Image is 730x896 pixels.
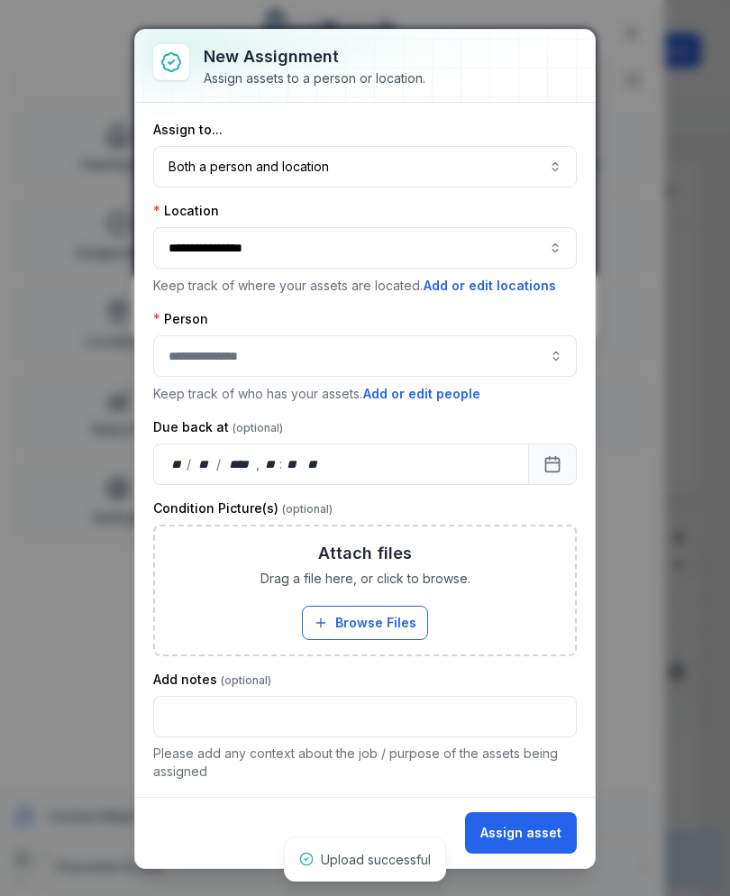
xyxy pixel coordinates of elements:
div: / [216,455,223,473]
div: hour, [261,455,279,473]
div: am/pm, [304,455,324,473]
label: Add notes [153,671,271,689]
button: Add or edit people [362,384,481,404]
div: year, [223,455,256,473]
p: Keep track of where your assets are located. [153,276,577,296]
input: assignment-add:person-label [153,335,577,377]
button: Both a person and location [153,146,577,187]
label: Location [153,202,219,220]
div: Assign assets to a person or location. [204,69,425,87]
div: month, [193,455,217,473]
label: Condition [153,795,269,813]
p: Please add any context about the job / purpose of the assets being assigned [153,745,577,781]
div: / [187,455,193,473]
h3: New assignment [204,44,425,69]
label: Due back at [153,418,283,436]
button: Assign asset [465,812,577,854]
button: Add or edit locations [423,276,557,296]
h3: Attach files [318,541,412,566]
div: : [279,455,284,473]
label: Condition Picture(s) [153,499,333,517]
span: Upload successful [321,852,431,867]
button: Browse Files [302,606,428,640]
div: , [256,455,261,473]
div: minute, [284,455,302,473]
button: Calendar [528,443,577,485]
label: Person [153,310,208,328]
div: day, [169,455,187,473]
p: Keep track of who has your assets. [153,384,577,404]
label: Assign to... [153,121,223,139]
span: Drag a file here, or click to browse. [260,570,470,588]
